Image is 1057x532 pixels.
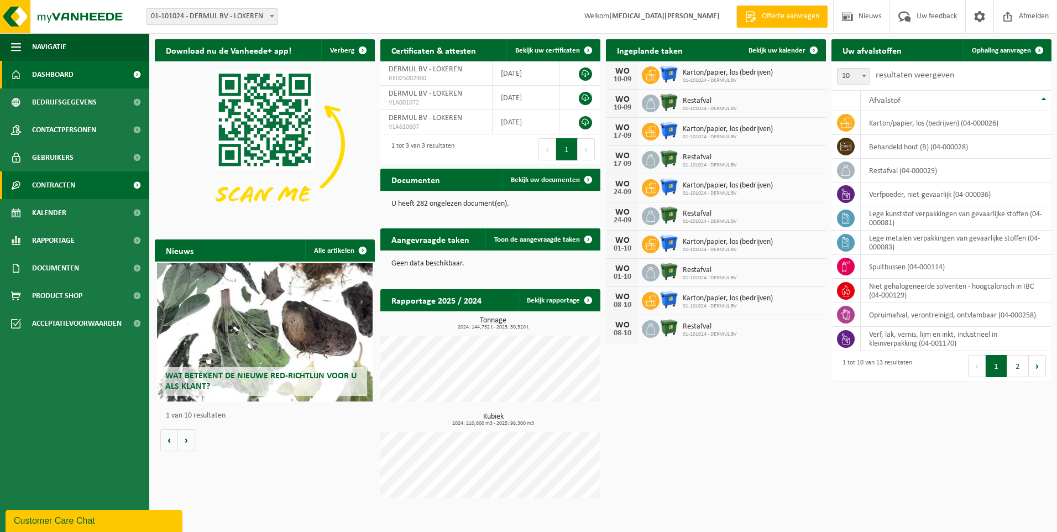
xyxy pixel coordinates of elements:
[611,95,634,104] div: WO
[494,236,580,243] span: Toon de aangevraagde taken
[861,135,1051,159] td: behandeld hout (B) (04-000028)
[861,303,1051,327] td: opruimafval, verontreinigd, ontvlambaar (04-000258)
[683,331,737,338] span: 01-101024 - DERMUL BV
[660,262,678,281] img: WB-1100-HPE-GN-01
[380,228,480,250] h2: Aangevraagde taken
[660,319,678,337] img: WB-1100-HPE-GN-01
[380,39,487,61] h2: Certificaten & attesten
[165,372,357,391] span: Wat betekent de nieuwe RED-richtlijn voor u als klant?
[611,104,634,112] div: 10-09
[683,153,737,162] span: Restafval
[972,47,1031,54] span: Ophaling aanvragen
[305,239,374,262] a: Alle artikelen
[389,123,484,132] span: VLA610607
[32,171,75,199] span: Contracten
[389,114,462,122] span: DERMUL BV - LOKEREN
[683,162,737,169] span: 01-101024 - DERMUL BV
[32,227,75,254] span: Rapportage
[611,264,634,273] div: WO
[538,138,556,160] button: Previous
[611,132,634,140] div: 17-09
[683,303,773,310] span: 01-101024 - DERMUL BV
[155,61,375,227] img: Download de VHEPlus App
[869,96,901,105] span: Afvalstof
[386,325,600,330] span: 2024: 144,752 t - 2025: 50,520 t
[386,137,454,161] div: 1 tot 3 van 3 resultaten
[146,8,278,25] span: 01-101024 - DERMUL BV - LOKEREN
[32,310,122,337] span: Acceptatievoorwaarden
[389,98,484,107] span: VLA001072
[493,110,559,134] td: [DATE]
[660,93,678,112] img: WB-1100-HPE-GN-01
[155,39,302,61] h2: Download nu de Vanheede+ app!
[861,279,1051,303] td: niet gehalogeneerde solventen - hoogcalorisch in IBC (04-000129)
[611,217,634,225] div: 24-09
[611,123,634,132] div: WO
[391,260,589,268] p: Geen data beschikbaar.
[683,77,773,84] span: 01-101024 - DERMUL BV
[861,255,1051,279] td: spuitbussen (04-000114)
[166,412,369,420] p: 1 van 10 resultaten
[1007,355,1029,377] button: 2
[146,9,278,24] span: 01-101024 - DERMUL BV - LOKEREN
[683,294,773,303] span: Karton/papier, los (bedrijven)
[32,88,97,116] span: Bedrijfsgegevens
[861,182,1051,206] td: verfpoeder, niet-gevaarlijk (04-000036)
[683,69,773,77] span: Karton/papier, los (bedrijven)
[861,206,1051,231] td: lege kunststof verpakkingen van gevaarlijke stoffen (04-000081)
[321,39,374,61] button: Verberg
[611,180,634,189] div: WO
[1029,355,1046,377] button: Next
[968,355,986,377] button: Previous
[749,47,805,54] span: Bekijk uw kalender
[606,39,694,61] h2: Ingeplande taken
[485,228,599,251] a: Toon de aangevraagde taken
[157,263,373,401] a: Wat betekent de nieuwe RED-richtlijn voor u als klant?
[515,47,580,54] span: Bekijk uw certificaten
[683,275,737,281] span: 01-101024 - DERMUL BV
[611,67,634,76] div: WO
[683,134,773,140] span: 01-101024 - DERMUL BV
[611,189,634,196] div: 24-09
[683,125,773,134] span: Karton/papier, los (bedrijven)
[611,245,634,253] div: 01-10
[660,121,678,140] img: WB-1100-HPE-BE-01
[683,266,737,275] span: Restafval
[611,208,634,217] div: WO
[611,293,634,301] div: WO
[683,210,737,218] span: Restafval
[611,152,634,160] div: WO
[609,12,720,20] strong: [MEDICAL_DATA][PERSON_NAME]
[963,39,1050,61] a: Ophaling aanvragen
[660,290,678,309] img: WB-1100-HPE-BE-01
[986,355,1007,377] button: 1
[683,190,773,197] span: 01-101024 - DERMUL BV
[759,11,822,22] span: Offerte aanvragen
[32,199,66,227] span: Kalender
[391,200,589,208] p: U heeft 282 ongelezen document(en).
[683,218,737,225] span: 01-101024 - DERMUL BV
[556,138,578,160] button: 1
[578,138,595,160] button: Next
[32,282,82,310] span: Product Shop
[611,273,634,281] div: 01-10
[611,160,634,168] div: 17-09
[389,65,462,74] span: DERMUL BV - LOKEREN
[506,39,599,61] a: Bekijk uw certificaten
[861,111,1051,135] td: karton/papier, los (bedrijven) (04-000026)
[389,90,462,98] span: DERMUL BV - LOKEREN
[178,429,195,451] button: Volgende
[32,116,96,144] span: Contactpersonen
[32,254,79,282] span: Documenten
[683,106,737,112] span: 01-101024 - DERMUL BV
[493,61,559,86] td: [DATE]
[683,181,773,190] span: Karton/papier, los (bedrijven)
[611,76,634,84] div: 10-09
[837,68,870,85] span: 10
[838,69,870,84] span: 10
[32,33,66,61] span: Navigatie
[518,289,599,311] a: Bekijk rapportage
[611,321,634,330] div: WO
[660,178,678,196] img: WB-1100-HPE-BE-01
